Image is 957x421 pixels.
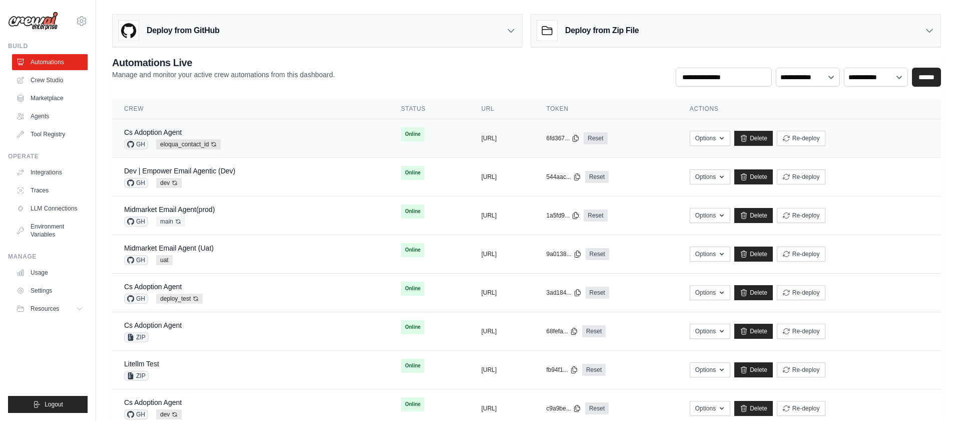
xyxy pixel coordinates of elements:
a: Traces [12,182,88,198]
span: main [156,217,185,227]
a: Dev | Empower Email Agentic (Dev) [124,167,235,175]
span: Online [401,243,424,257]
span: ZIP [124,332,149,342]
th: Token [535,99,678,119]
button: Logout [8,396,88,413]
span: Online [401,359,424,373]
span: deploy_test [156,294,203,304]
button: Re-deploy [777,401,825,416]
h3: Deploy from GitHub [147,25,219,37]
span: GH [124,255,148,265]
img: GitHub Logo [119,21,139,41]
a: Reset [586,287,609,299]
span: dev [156,178,182,188]
span: ZIP [124,371,149,381]
th: URL [469,99,535,119]
button: 9a0138... [547,250,582,258]
button: Options [690,208,730,223]
button: 1a5fd9... [547,212,580,220]
span: Online [401,282,424,296]
span: Logout [45,400,63,408]
h2: Automations Live [112,56,335,70]
a: Tool Registry [12,126,88,142]
a: Delete [734,169,773,184]
img: Logo [8,12,58,31]
a: Reset [586,248,609,260]
a: Agents [12,108,88,124]
a: Reset [584,209,607,222]
a: Delete [734,131,773,146]
a: Reset [582,364,606,376]
a: Marketplace [12,90,88,106]
a: Midmarket Email Agent(prod) [124,205,215,214]
button: 544aac... [547,173,581,181]
span: GH [124,178,148,188]
a: Settings [12,283,88,299]
span: eloqua_contact_id [156,139,221,149]
span: GH [124,139,148,149]
a: Crew Studio [12,72,88,88]
button: Re-deploy [777,169,825,184]
button: fb94f1... [547,366,578,374]
button: Re-deploy [777,285,825,300]
a: Litellm Test [124,360,159,368]
span: Resources [31,305,59,313]
button: 6fd367... [547,134,580,142]
div: Build [8,42,88,50]
button: Options [690,285,730,300]
a: Delete [734,247,773,262]
button: Options [690,169,730,184]
a: LLM Connections [12,200,88,217]
a: Cs Adoption Agent [124,283,182,291]
a: Delete [734,362,773,377]
p: Manage and monitor your active crew automations from this dashboard. [112,70,335,80]
th: Status [389,99,469,119]
button: Options [690,247,730,262]
a: Reset [585,171,609,183]
span: GH [124,294,148,304]
a: Cs Adoption Agent [124,321,182,329]
a: Cs Adoption Agent [124,398,182,406]
button: Re-deploy [777,324,825,339]
a: Cs Adoption Agent [124,128,182,136]
span: Online [401,166,424,180]
a: Delete [734,285,773,300]
button: Resources [12,301,88,317]
a: Reset [585,402,609,414]
button: 68fefa... [547,327,578,335]
a: Usage [12,265,88,281]
span: GH [124,409,148,419]
a: Reset [582,325,606,337]
button: Re-deploy [777,131,825,146]
button: 3ad184... [547,289,582,297]
div: Operate [8,152,88,160]
a: Environment Variables [12,219,88,243]
button: c9a9be... [547,404,581,412]
button: Re-deploy [777,362,825,377]
button: Options [690,362,730,377]
a: Delete [734,324,773,339]
span: Online [401,127,424,141]
a: Reset [584,132,607,144]
th: Crew [112,99,389,119]
button: Re-deploy [777,247,825,262]
button: Re-deploy [777,208,825,223]
button: Options [690,324,730,339]
span: Online [401,397,424,411]
span: dev [156,409,182,419]
h3: Deploy from Zip File [565,25,639,37]
div: Manage [8,253,88,261]
a: Delete [734,208,773,223]
span: GH [124,217,148,227]
button: Options [690,401,730,416]
button: Options [690,131,730,146]
span: Online [401,320,424,334]
th: Actions [678,99,941,119]
a: Delete [734,401,773,416]
a: Integrations [12,164,88,180]
span: uat [156,255,173,265]
a: Automations [12,54,88,70]
a: Midmarket Email Agent (Uat) [124,244,214,252]
span: Online [401,204,424,219]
